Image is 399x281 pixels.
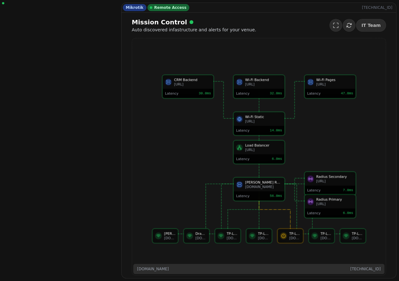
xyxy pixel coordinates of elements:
button: TP-Link Corporation Limited[DOMAIN_NAME] [246,228,272,243]
p: [TECHNICAL_ID] [350,266,381,272]
button: Radius Secondary[URL]Latency7.0ms [305,172,356,195]
div: Latency [236,157,263,161]
button: TP-Link Corporation Limited[DOMAIN_NAME] [215,228,240,243]
div: [DOMAIN_NAME] [195,236,207,240]
div: DrayTek Corp. [195,231,207,235]
div: [PERSON_NAME] Restaurant [164,231,175,235]
div: 6.0 ms [272,157,282,161]
div: TP-Link Corporation Limited [289,231,300,235]
button: CRM Backend[URL]Latency30.0ms [162,75,214,98]
div: Latency [307,91,334,96]
div: Load Balancer [245,143,282,147]
div: Wi-Fi Backend [245,77,282,82]
div: [URL] [174,82,211,86]
div: Radius Secondary [316,174,353,178]
button: [PERSON_NAME] Restaurant[DOMAIN_NAME] [152,228,178,243]
button: [PERSON_NAME] Restaurant[DOMAIN_NAME]Latency56.0ms [233,177,285,201]
p: Auto discovered infastructure and alerts for your venue. [132,27,256,33]
button: TP-Link Corporation Limited[DOMAIN_NAME] [309,228,334,243]
div: 56.0 ms [270,194,282,198]
div: 6.0 ms [343,211,353,215]
button: Load Balancer[URL]Latency6.0ms [233,140,285,164]
div: TP-Link Corporation Limited [320,231,332,235]
div: [URL] [316,202,353,206]
span: IT Team [361,23,381,28]
div: Latency [236,194,263,198]
button: TP-Link Corporation Limited[DOMAIN_NAME] [277,228,303,243]
button: TP-Link Corporation Limited[DOMAIN_NAME] [340,228,366,243]
div: Mikrotik [123,4,146,11]
div: [PERSON_NAME] Restaurant [245,180,282,184]
div: 30.0 ms [199,91,211,96]
div: [DOMAIN_NAME] [245,184,282,189]
p: [DOMAIN_NAME] [137,266,169,272]
div: Latency [236,128,263,133]
div: 32.0 ms [270,91,282,96]
div: 7.0 ms [343,188,353,192]
div: [DOMAIN_NAME] [258,236,269,240]
div: TP-Link Corporation Limited [352,231,363,235]
button: DrayTek Corp.[DOMAIN_NAME] [184,228,209,243]
div: [DOMAIN_NAME] [320,236,332,240]
div: [URL] [316,179,353,183]
div: [DOMAIN_NAME] [289,236,300,240]
div: [DOMAIN_NAME] [352,236,363,240]
div: Wi-Fi Pages [316,77,353,82]
div: [DOMAIN_NAME] [164,236,175,240]
div: CRM Backend [174,77,211,82]
div: TP-Link Corporation Limited [258,231,269,235]
button: IT Team [356,19,386,32]
div: Latency [236,91,263,96]
div: [URL] [316,82,353,86]
div: Latency [307,211,334,215]
div: Radius Primary [316,197,353,201]
p: [TECHNICAL_ID] [362,5,395,10]
div: [URL] [245,82,282,86]
button: Wi-Fi Backend[URL]Latency32.0ms [233,75,285,98]
button: Radius Primary[URL]Latency6.0ms [305,194,356,218]
div: 47.0 ms [341,91,353,96]
button: Wi-Fi Pages[URL]Latency47.0ms [305,75,356,98]
div: TP-Link Corporation Limited [227,231,238,235]
div: [URL] [245,147,282,152]
div: Latency [307,188,334,192]
div: [URL] [245,119,282,123]
span: Mission Control [132,18,187,27]
span: Remote Access [154,5,186,10]
div: Latency [165,91,192,96]
div: [DOMAIN_NAME] [227,236,238,240]
div: 14.0 ms [270,128,282,133]
div: Wi-Fi Static [245,114,282,119]
button: Wi-Fi Static[URL]Latency14.0ms [233,112,285,135]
